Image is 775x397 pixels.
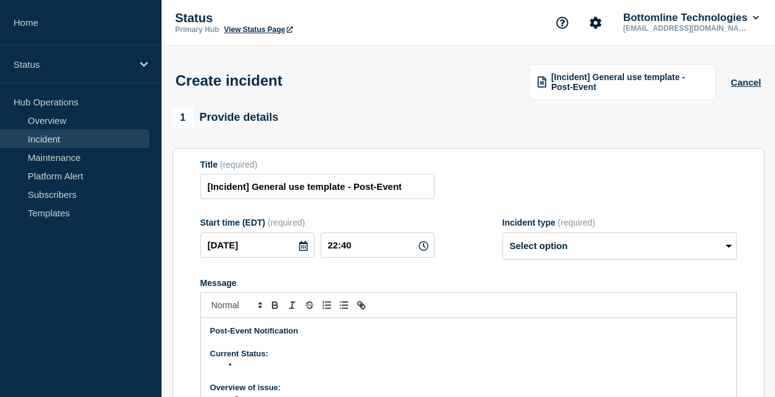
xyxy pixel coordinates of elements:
[14,59,132,70] p: Status
[538,76,546,88] img: template icon
[318,298,335,313] button: Toggle ordered list
[200,160,435,170] div: Title
[621,24,749,33] p: [EMAIL_ADDRESS][DOMAIN_NAME]
[558,218,596,227] span: (required)
[176,72,282,89] h1: Create incident
[266,298,284,313] button: Toggle bold text
[224,25,292,34] a: View Status Page
[200,218,435,227] div: Start time (EDT)
[549,10,575,36] button: Support
[175,11,422,25] p: Status
[583,10,609,36] button: Account settings
[210,349,269,358] strong: Current Status:
[621,12,761,24] button: Bottomline Technologies
[200,278,737,288] div: Message
[173,107,194,128] span: 1
[268,218,305,227] span: (required)
[731,77,761,88] button: Cancel
[210,326,298,335] strong: Post-Event Notification
[551,72,708,92] span: [Incident] General use template - Post-Event
[206,298,266,313] span: Font size
[175,25,219,34] p: Primary Hub
[200,232,314,258] input: YYYY-MM-DD
[321,232,435,258] input: HH:MM
[353,298,370,313] button: Toggle link
[502,232,737,260] select: Incident type
[200,174,435,199] input: Title
[220,160,258,170] span: (required)
[284,298,301,313] button: Toggle italic text
[173,107,279,128] div: Provide details
[502,218,737,227] div: Incident type
[301,298,318,313] button: Toggle strikethrough text
[210,383,281,392] strong: Overview of issue:
[335,298,353,313] button: Toggle bulleted list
